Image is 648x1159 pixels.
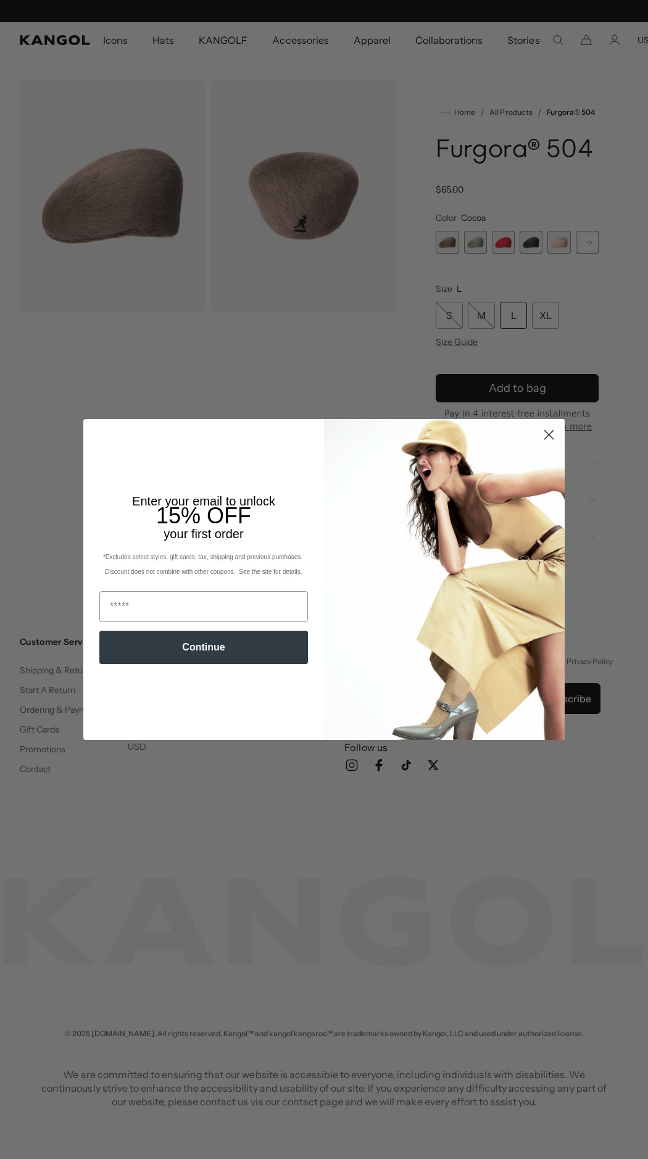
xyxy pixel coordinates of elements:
img: 93be19ad-e773-4382-80b9-c9d740c9197f.jpeg [324,419,565,740]
span: your first order [164,527,243,541]
span: 15% OFF [156,503,251,528]
input: Email [99,591,308,622]
button: Continue [99,631,308,664]
span: Enter your email to unlock [132,494,275,508]
button: Close dialog [538,424,560,446]
span: *Excludes select styles, gift cards, tax, shipping and previous purchases. Discount does not comb... [103,554,304,575]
